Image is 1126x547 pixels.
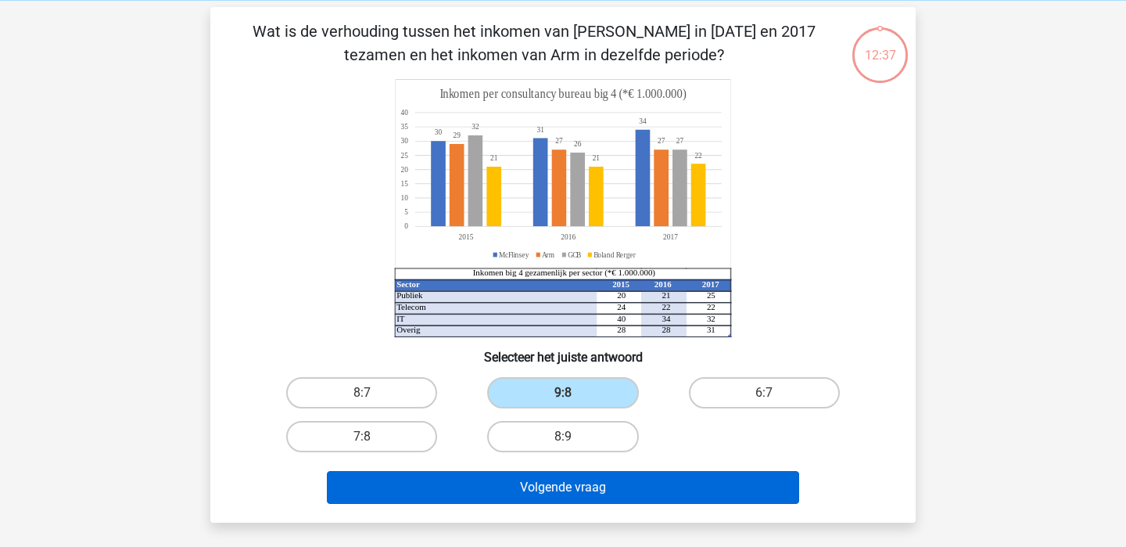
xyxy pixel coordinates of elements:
[400,164,408,174] tspan: 20
[662,314,671,323] tspan: 34
[396,290,423,300] tspan: Publiek
[707,290,715,300] tspan: 25
[396,302,426,311] tspan: Telecom
[617,290,626,300] tspan: 20
[639,117,647,126] tspan: 34
[454,131,461,140] tspan: 29
[435,128,443,137] tspan: 30
[396,314,405,323] tspan: IT
[404,207,408,217] tspan: 5
[473,268,656,278] tspan: Inkomen big 4 gezamenlijk per sector (*€ 1.000.000)
[235,20,832,67] p: Wat is de verhouding tussen het inkomen van [PERSON_NAME] in [DATE] en 2017 tezamen en het inkome...
[400,108,408,117] tspan: 40
[662,302,671,311] tspan: 22
[286,421,437,452] label: 7:8
[536,125,544,135] tspan: 31
[490,153,600,163] tspan: 2121
[499,250,529,259] tspan: McFlinsey
[400,150,408,160] tspan: 25
[555,136,665,146] tspan: 2727
[404,221,408,231] tspan: 0
[400,193,408,203] tspan: 10
[851,26,909,65] div: 12:37
[327,471,800,504] button: Volgende vraag
[440,87,687,102] tspan: Inkomen per consultancy bureau big 4 (*€ 1.000.000)
[617,302,626,311] tspan: 24
[542,250,554,259] tspan: Arm
[612,279,629,289] tspan: 2015
[487,377,638,408] label: 9:8
[400,179,408,189] tspan: 15
[400,122,408,131] tspan: 35
[617,314,626,323] tspan: 40
[676,136,684,146] tspan: 27
[593,250,637,259] tspan: Boland Rerger
[574,139,582,149] tspan: 26
[707,314,715,323] tspan: 32
[707,325,715,334] tspan: 31
[662,325,671,334] tspan: 28
[487,421,638,452] label: 8:9
[702,279,719,289] tspan: 2017
[400,136,408,146] tspan: 30
[689,377,840,408] label: 6:7
[662,290,671,300] tspan: 21
[286,377,437,408] label: 8:7
[472,122,479,131] tspan: 32
[235,337,891,365] h6: Selecteer het juiste antwoord
[654,279,672,289] tspan: 2016
[694,150,701,160] tspan: 22
[707,302,715,311] tspan: 22
[568,250,582,259] tspan: GCB
[396,279,420,289] tspan: Sector
[396,325,421,334] tspan: Overig
[459,232,678,242] tspan: 201520162017
[617,325,626,334] tspan: 28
